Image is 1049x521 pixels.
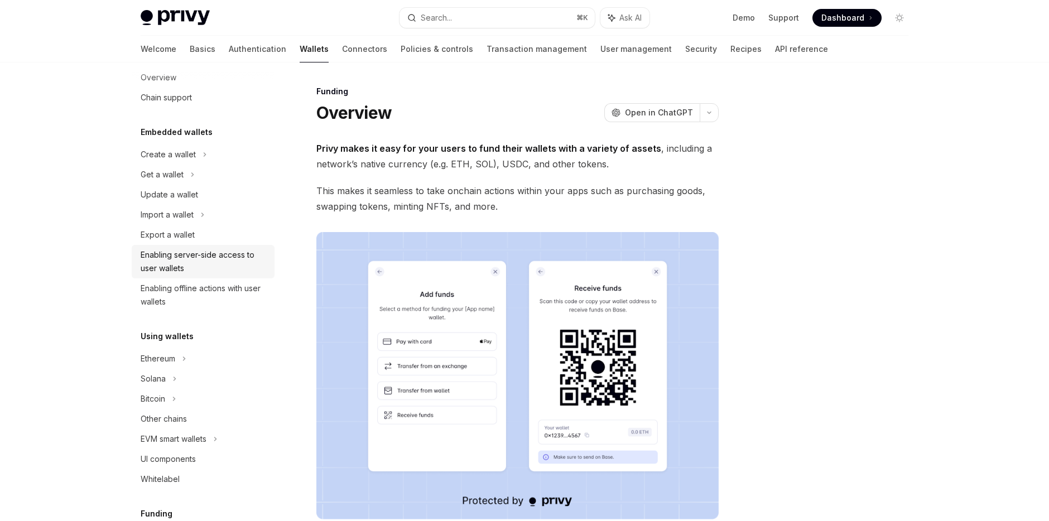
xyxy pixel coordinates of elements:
[576,13,588,22] span: ⌘ K
[141,507,172,520] h5: Funding
[316,183,719,214] span: This makes it seamless to take onchain actions within your apps such as purchasing goods, swappin...
[141,372,166,385] div: Solana
[625,107,693,118] span: Open in ChatGPT
[600,8,649,28] button: Ask AI
[300,36,329,62] a: Wallets
[141,432,206,446] div: EVM smart wallets
[141,452,196,466] div: UI components
[619,12,642,23] span: Ask AI
[316,143,661,154] strong: Privy makes it easy for your users to fund their wallets with a variety of assets
[141,228,195,242] div: Export a wallet
[316,232,719,519] img: images/Funding.png
[141,282,268,308] div: Enabling offline actions with user wallets
[141,330,194,343] h5: Using wallets
[141,148,196,161] div: Create a wallet
[141,36,176,62] a: Welcome
[132,88,275,108] a: Chain support
[141,392,165,406] div: Bitcoin
[768,12,799,23] a: Support
[400,8,595,28] button: Search...⌘K
[141,248,268,275] div: Enabling server-side access to user wallets
[141,412,187,426] div: Other chains
[401,36,473,62] a: Policies & controls
[132,245,275,278] a: Enabling server-side access to user wallets
[132,449,275,469] a: UI components
[316,86,719,97] div: Funding
[141,352,175,365] div: Ethereum
[733,12,755,23] a: Demo
[132,185,275,205] a: Update a wallet
[891,9,908,27] button: Toggle dark mode
[141,208,194,221] div: Import a wallet
[600,36,672,62] a: User management
[141,472,180,486] div: Whitelabel
[685,36,717,62] a: Security
[604,103,700,122] button: Open in ChatGPT
[141,188,198,201] div: Update a wallet
[141,168,184,181] div: Get a wallet
[132,278,275,312] a: Enabling offline actions with user wallets
[730,36,762,62] a: Recipes
[141,91,192,104] div: Chain support
[487,36,587,62] a: Transaction management
[229,36,286,62] a: Authentication
[132,469,275,489] a: Whitelabel
[421,11,452,25] div: Search...
[342,36,387,62] a: Connectors
[316,103,392,123] h1: Overview
[775,36,828,62] a: API reference
[132,225,275,245] a: Export a wallet
[190,36,215,62] a: Basics
[132,409,275,429] a: Other chains
[316,141,719,172] span: , including a network’s native currency (e.g. ETH, SOL), USDC, and other tokens.
[812,9,882,27] a: Dashboard
[141,126,213,139] h5: Embedded wallets
[821,12,864,23] span: Dashboard
[141,10,210,26] img: light logo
